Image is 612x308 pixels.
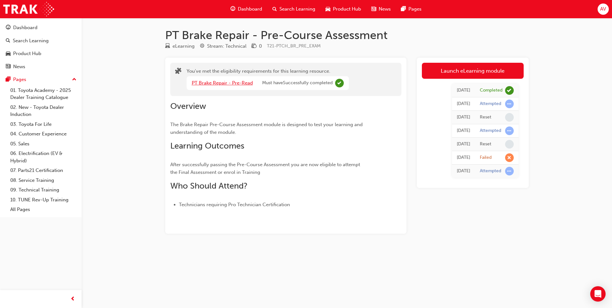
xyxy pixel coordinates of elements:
[3,20,79,74] button: DashboardSearch LearningProduct HubNews
[238,5,262,13] span: Dashboard
[379,5,391,13] span: News
[165,44,170,49] span: learningResourceType_ELEARNING-icon
[230,5,235,13] span: guage-icon
[457,167,470,175] div: Wed Aug 20 2025 15:40:41 GMT+0800 (Australian Western Standard Time)
[8,129,79,139] a: 04. Customer Experience
[170,141,244,151] span: Learning Outcomes
[13,50,41,57] div: Product Hub
[408,5,422,13] span: Pages
[8,195,79,205] a: 10. TUNE Rev-Up Training
[480,141,491,147] div: Reset
[8,119,79,129] a: 03. Toyota For Life
[480,128,501,134] div: Attempted
[200,44,205,49] span: target-icon
[6,38,10,44] span: search-icon
[590,286,606,302] div: Open Intercom Messenger
[320,3,366,16] a: car-iconProduct Hub
[267,43,321,49] span: Learning resource code
[457,114,470,121] div: Wed Aug 20 2025 15:46:12 GMT+0800 (Australian Western Standard Time)
[505,126,514,135] span: learningRecordVerb_ATTEMPT-icon
[252,44,256,49] span: money-icon
[225,3,267,16] a: guage-iconDashboard
[371,5,376,13] span: news-icon
[457,141,470,148] div: Wed Aug 20 2025 15:45:44 GMT+0800 (Australian Western Standard Time)
[457,100,470,108] div: Wed Aug 20 2025 15:46:13 GMT+0800 (Australian Western Standard Time)
[505,140,514,149] span: learningRecordVerb_NONE-icon
[505,167,514,175] span: learningRecordVerb_ATTEMPT-icon
[457,87,470,94] div: Wed Aug 20 2025 15:59:10 GMT+0800 (Australian Western Standard Time)
[165,42,195,50] div: Type
[259,43,262,50] div: 0
[173,43,195,50] div: eLearning
[6,51,11,57] span: car-icon
[187,68,349,91] div: You've met the eligibility requirements for this learning resource.
[8,85,79,102] a: 01. Toyota Academy - 2025 Dealer Training Catalogue
[366,3,396,16] a: news-iconNews
[6,77,11,83] span: pages-icon
[335,79,344,87] span: Complete
[480,155,492,161] div: Failed
[333,5,361,13] span: Product Hub
[8,149,79,166] a: 06. Electrification (EV & Hybrid)
[267,3,320,16] a: search-iconSearch Learning
[179,202,290,207] span: Technicians requiring Pro Technician Certification
[3,61,79,73] a: News
[13,37,49,45] div: Search Learning
[8,205,79,215] a: All Pages
[480,114,491,120] div: Reset
[505,100,514,108] span: learningRecordVerb_ATTEMPT-icon
[6,64,11,70] span: news-icon
[13,76,26,83] div: Pages
[3,22,79,34] a: Dashboard
[3,48,79,60] a: Product Hub
[3,74,79,85] button: Pages
[192,80,253,86] a: PT Brake Repair - Pre-Read
[422,63,524,79] a: Launch eLearning module
[401,5,406,13] span: pages-icon
[262,79,333,87] span: Must have Successfully completed
[207,43,246,50] div: Stream: Technical
[70,295,75,303] span: prev-icon
[272,5,277,13] span: search-icon
[200,42,246,50] div: Stream
[598,4,609,15] button: AV
[13,63,25,70] div: News
[170,101,206,111] span: Overview
[505,86,514,95] span: learningRecordVerb_COMPLETE-icon
[8,185,79,195] a: 09. Technical Training
[396,3,427,16] a: pages-iconPages
[279,5,315,13] span: Search Learning
[13,24,37,31] div: Dashboard
[8,139,79,149] a: 05. Sales
[6,25,11,31] span: guage-icon
[480,101,501,107] div: Attempted
[480,168,501,174] div: Attempted
[457,127,470,134] div: Wed Aug 20 2025 15:45:45 GMT+0800 (Australian Western Standard Time)
[170,181,247,191] span: Who Should Attend?
[170,162,361,175] span: After successfully passing the Pre-Course Assessment you are now eligible to attempt the Final As...
[170,122,364,135] span: The Brake Repair Pre-Course Assessment module is designed to test your learning and understanding...
[3,35,79,47] a: Search Learning
[8,175,79,185] a: 08. Service Training
[8,166,79,175] a: 07. Parts21 Certification
[326,5,330,13] span: car-icon
[505,113,514,122] span: learningRecordVerb_NONE-icon
[72,76,76,84] span: up-icon
[165,28,529,42] h1: PT Brake Repair - Pre-Course Assessment
[457,154,470,161] div: Wed Aug 20 2025 15:45:25 GMT+0800 (Australian Western Standard Time)
[8,102,79,119] a: 02. New - Toyota Dealer Induction
[480,87,503,93] div: Completed
[600,5,606,13] span: AV
[505,153,514,162] span: learningRecordVerb_FAIL-icon
[252,42,262,50] div: Price
[175,68,181,76] span: puzzle-icon
[3,2,54,16] img: Trak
